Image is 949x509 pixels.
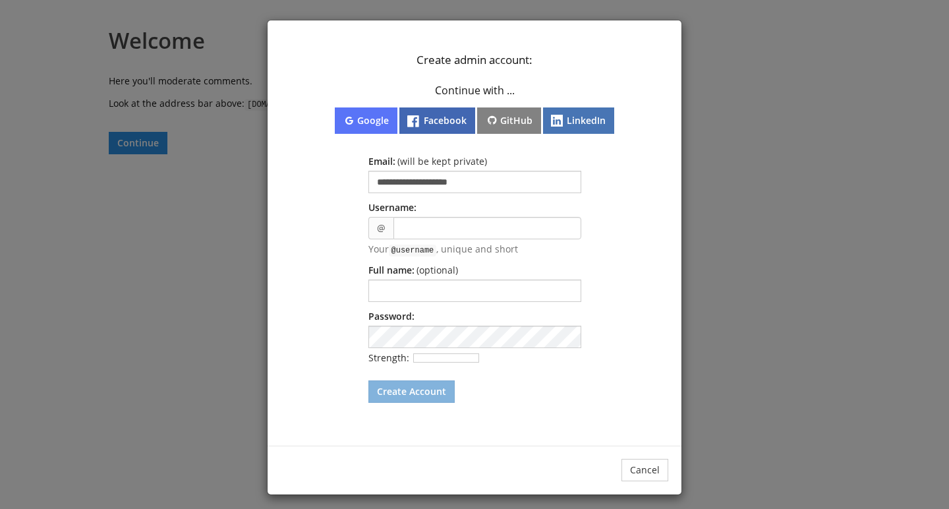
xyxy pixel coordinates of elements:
label: Password: [368,310,415,322]
span: @ [368,217,393,239]
span: Strength: [368,351,479,364]
button: Google [335,107,397,134]
button: LinkedIn [543,107,614,134]
label: Full name: [368,264,458,276]
label: Email: [368,155,487,167]
span: ( will be kept private ) [397,155,487,167]
span: Your , unique and short [368,243,519,255]
button: Cancel [621,459,668,481]
button: GitHub [477,107,542,134]
p: Create admin account: [284,53,665,67]
label: Username: [368,201,417,214]
span: (optional) [417,264,458,276]
p: Continue with ... [376,84,573,97]
code: @username [389,245,437,256]
button: Facebook [399,107,475,134]
img: flogo-HexRBG-Wht-58.png [407,115,419,127]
